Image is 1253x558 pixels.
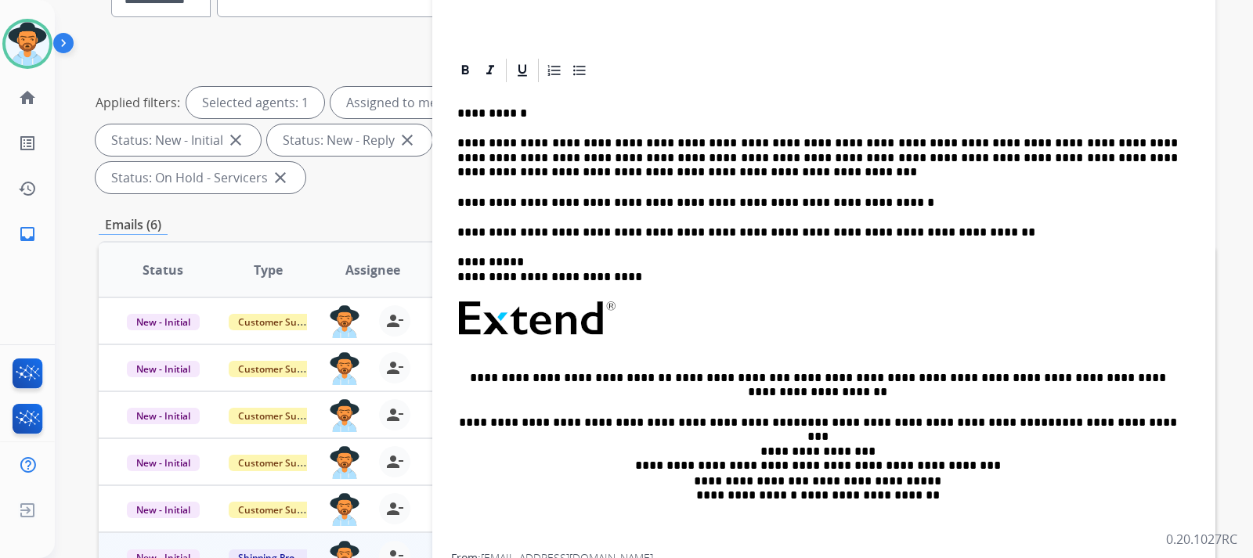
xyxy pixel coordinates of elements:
[229,502,330,518] span: Customer Support
[96,162,305,193] div: Status: On Hold - Servicers
[568,59,591,82] div: Bullet List
[267,124,432,156] div: Status: New - Reply
[229,314,330,330] span: Customer Support
[127,455,200,471] span: New - Initial
[398,131,417,149] mat-icon: close
[18,225,37,243] mat-icon: inbox
[254,261,283,279] span: Type
[229,408,330,424] span: Customer Support
[385,499,404,518] mat-icon: person_remove
[226,131,245,149] mat-icon: close
[511,59,534,82] div: Underline
[18,134,37,153] mat-icon: list_alt
[18,179,37,198] mat-icon: history
[5,22,49,66] img: avatar
[271,168,290,187] mat-icon: close
[329,305,360,338] img: agent-avatar
[127,502,200,518] span: New - Initial
[329,352,360,385] img: agent-avatar
[127,361,200,377] span: New - Initial
[229,455,330,471] span: Customer Support
[143,261,183,279] span: Status
[96,93,180,112] p: Applied filters:
[330,87,453,118] div: Assigned to me
[1166,530,1237,549] p: 0.20.1027RC
[18,88,37,107] mat-icon: home
[385,358,404,377] mat-icon: person_remove
[385,311,404,330] mat-icon: person_remove
[127,314,200,330] span: New - Initial
[453,59,477,82] div: Bold
[229,361,330,377] span: Customer Support
[329,446,360,479] img: agent-avatar
[96,124,261,156] div: Status: New - Initial
[186,87,324,118] div: Selected agents: 1
[543,59,566,82] div: Ordered List
[329,399,360,432] img: agent-avatar
[127,408,200,424] span: New - Initial
[99,215,168,235] p: Emails (6)
[478,59,502,82] div: Italic
[345,261,400,279] span: Assignee
[329,493,360,526] img: agent-avatar
[385,405,404,424] mat-icon: person_remove
[385,452,404,471] mat-icon: person_remove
